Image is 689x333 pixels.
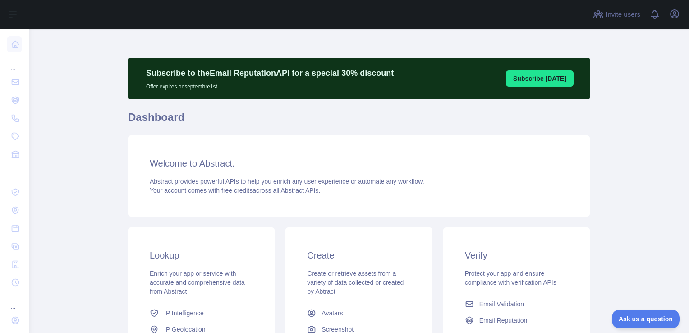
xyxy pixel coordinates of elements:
[164,309,204,318] span: IP Intelligence
[150,270,245,295] span: Enrich your app or service with accurate and comprehensive data from Abstract
[479,316,528,325] span: Email Reputation
[146,79,394,90] p: Offer expires on septembre 1st.
[128,110,590,132] h1: Dashboard
[307,270,404,295] span: Create or retrieve assets from a variety of data collected or created by Abtract
[150,178,424,185] span: Abstract provides powerful APIs to help you enrich any user experience or automate any workflow.
[146,67,394,79] p: Subscribe to the Email Reputation API for a special 30 % discount
[7,292,22,310] div: ...
[322,309,343,318] span: Avatars
[461,296,572,312] a: Email Validation
[303,305,414,321] a: Avatars
[7,164,22,182] div: ...
[146,305,257,321] a: IP Intelligence
[506,70,574,87] button: Subscribe [DATE]
[461,312,572,328] a: Email Reputation
[465,270,556,286] span: Protect your app and ensure compliance with verification APIs
[150,187,320,194] span: Your account comes with across all Abstract APIs.
[150,157,568,170] h3: Welcome to Abstract.
[221,187,253,194] span: free credits
[7,54,22,72] div: ...
[479,300,524,309] span: Email Validation
[307,249,410,262] h3: Create
[612,310,680,328] iframe: Toggle Customer Support
[150,249,253,262] h3: Lookup
[465,249,568,262] h3: Verify
[591,7,642,22] button: Invite users
[606,9,640,20] span: Invite users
